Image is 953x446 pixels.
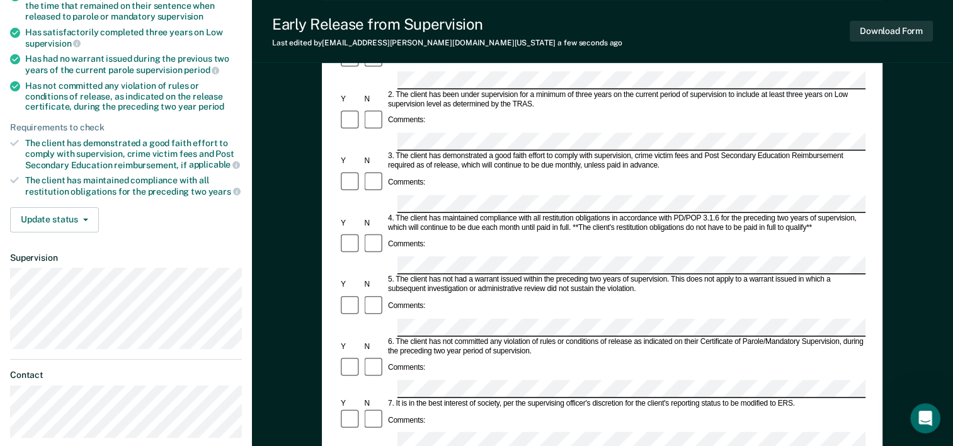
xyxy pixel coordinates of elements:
[157,11,203,21] span: supervision
[25,54,242,75] div: Has had no warrant issued during the previous two years of the current parole supervision
[386,416,427,425] div: Comments:
[386,152,865,171] div: 3. The client has demonstrated a good faith effort to comply with supervision, crime victim fees ...
[557,38,622,47] span: a few seconds ago
[25,27,242,49] div: Has satisfactorily completed three years on Low
[363,94,386,104] div: N
[208,186,241,197] span: years
[850,21,933,42] button: Download Form
[910,403,940,433] iframe: Intercom live chat
[363,342,386,352] div: N
[386,363,427,373] div: Comments:
[25,175,242,197] div: The client has maintained compliance with all restitution obligations for the preceding two
[386,90,865,109] div: 2. The client has been under supervision for a minimum of three years on the current period of su...
[339,280,362,290] div: Y
[10,122,242,133] div: Requirements to check
[10,253,242,263] dt: Supervision
[339,399,362,408] div: Y
[386,240,427,249] div: Comments:
[386,399,865,408] div: 7. It is in the best interest of society, per the supervising officer's discretion for the client...
[272,15,622,33] div: Early Release from Supervision
[339,94,362,104] div: Y
[198,101,224,111] span: period
[10,370,242,380] dt: Contact
[386,337,865,356] div: 6. The client has not committed any violation of rules or conditions of release as indicated on t...
[25,81,242,112] div: Has not committed any violation of rules or conditions of release, as indicated on the release ce...
[189,159,240,169] span: applicable
[386,302,427,311] div: Comments:
[25,138,242,170] div: The client has demonstrated a good faith effort to comply with supervision, crime victim fees and...
[339,342,362,352] div: Y
[339,219,362,228] div: Y
[25,38,81,49] span: supervision
[184,65,219,75] span: period
[386,275,865,294] div: 5. The client has not had a warrant issued within the preceding two years of supervision. This do...
[386,178,427,187] div: Comments:
[272,38,622,47] div: Last edited by [EMAIL_ADDRESS][PERSON_NAME][DOMAIN_NAME][US_STATE]
[363,399,386,408] div: N
[363,156,386,166] div: N
[386,116,427,125] div: Comments:
[363,280,386,290] div: N
[10,207,99,232] button: Update status
[363,219,386,228] div: N
[339,156,362,166] div: Y
[386,214,865,232] div: 4. The client has maintained compliance with all restitution obligations in accordance with PD/PO...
